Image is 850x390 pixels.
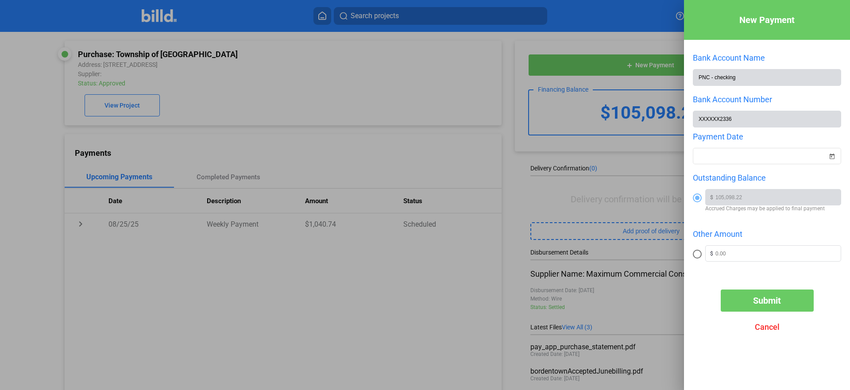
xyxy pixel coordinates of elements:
div: Bank Account Number [693,95,841,104]
input: 0.00 [715,246,841,259]
span: $ [706,189,715,205]
div: Payment Date [693,132,841,141]
div: Other Amount [693,229,841,239]
span: Accrued Charges may be applied to final payment [705,205,841,212]
div: Bank Account Name [693,53,841,62]
input: 0.00 [715,189,841,203]
button: Open calendar [827,147,836,155]
div: Outstanding Balance [693,173,841,182]
span: $ [706,246,715,261]
span: Submit [753,295,781,306]
span: Cancel [755,322,780,332]
button: Cancel [721,316,814,338]
button: Submit [721,290,814,312]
